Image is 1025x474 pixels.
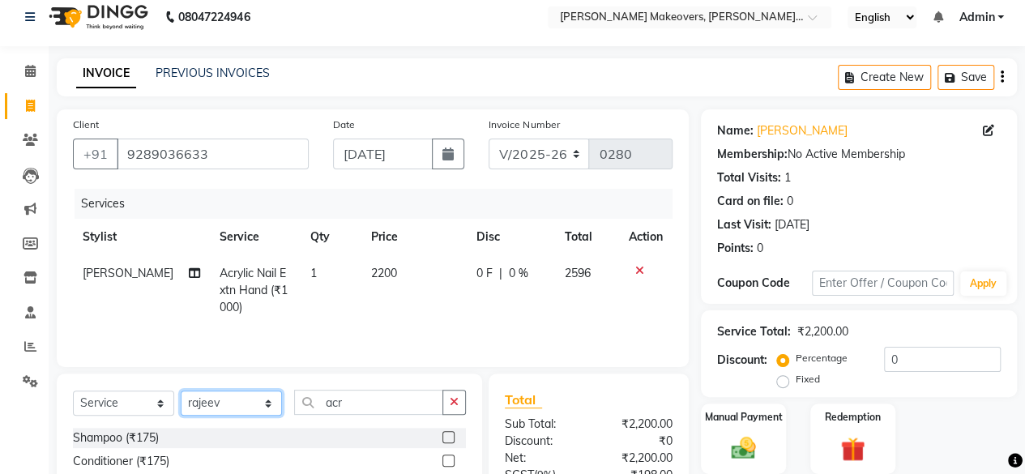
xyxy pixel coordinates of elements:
[554,219,619,255] th: Total
[812,271,954,296] input: Enter Offer / Coupon Code
[787,193,793,210] div: 0
[310,266,317,280] span: 1
[959,9,994,26] span: Admin
[717,216,771,233] div: Last Visit:
[775,216,809,233] div: [DATE]
[796,372,820,386] label: Fixed
[588,433,685,450] div: ₹0
[371,266,397,280] span: 2200
[73,429,159,446] div: Shampoo (₹175)
[156,66,270,80] a: PREVIOUS INVOICES
[489,117,559,132] label: Invoice Number
[73,219,210,255] th: Stylist
[724,434,763,463] img: _cash.svg
[499,265,502,282] span: |
[838,65,931,90] button: Create New
[588,450,685,467] div: ₹2,200.00
[73,117,99,132] label: Client
[73,139,118,169] button: +91
[493,450,589,467] div: Net:
[83,266,173,280] span: [PERSON_NAME]
[717,146,1001,163] div: No Active Membership
[717,323,791,340] div: Service Total:
[333,117,355,132] label: Date
[493,433,589,450] div: Discount:
[73,453,169,470] div: Conditioner (₹175)
[588,416,685,433] div: ₹2,200.00
[564,266,590,280] span: 2596
[301,219,361,255] th: Qty
[784,169,791,186] div: 1
[717,193,784,210] div: Card on file:
[825,410,881,425] label: Redemption
[361,219,467,255] th: Price
[717,169,781,186] div: Total Visits:
[717,352,767,369] div: Discount:
[796,351,848,365] label: Percentage
[705,410,783,425] label: Manual Payment
[717,122,754,139] div: Name:
[220,266,288,314] span: Acrylic Nail Extn Hand (₹1000)
[476,265,493,282] span: 0 F
[210,219,301,255] th: Service
[75,189,685,219] div: Services
[717,240,754,257] div: Points:
[717,146,788,163] div: Membership:
[960,271,1006,296] button: Apply
[717,275,812,292] div: Coupon Code
[493,416,589,433] div: Sub Total:
[509,265,528,282] span: 0 %
[797,323,848,340] div: ₹2,200.00
[76,59,136,88] a: INVOICE
[467,219,554,255] th: Disc
[757,240,763,257] div: 0
[294,390,443,415] input: Search or Scan
[619,219,673,255] th: Action
[937,65,994,90] button: Save
[117,139,309,169] input: Search by Name/Mobile/Email/Code
[505,391,542,408] span: Total
[833,434,873,464] img: _gift.svg
[757,122,848,139] a: [PERSON_NAME]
